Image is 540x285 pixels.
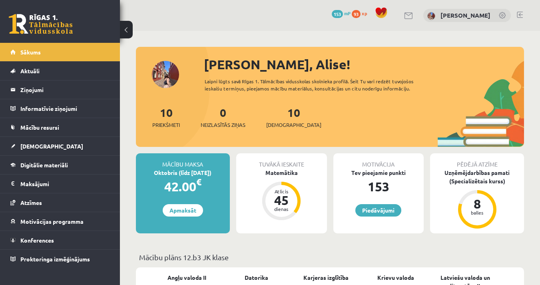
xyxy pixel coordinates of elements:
[236,169,327,221] a: Matemātika Atlicis 45 dienas
[430,169,524,230] a: Uzņēmējdarbības pamati (Specializētais kurss) 8 balles
[427,12,435,20] img: Alise Veženkova
[20,124,59,131] span: Mācību resursi
[10,137,110,155] a: [DEMOGRAPHIC_DATA]
[465,197,489,210] div: 8
[20,67,40,74] span: Aktuāli
[303,273,349,282] a: Karjeras izglītība
[167,273,206,282] a: Angļu valoda II
[139,252,521,263] p: Mācību plāns 12.b3 JK klase
[205,78,438,92] div: Laipni lūgts savā Rīgas 1. Tālmācības vidusskolas skolnieka profilā. Šeit Tu vari redzēt tuvojošo...
[332,10,343,18] span: 153
[440,11,490,19] a: [PERSON_NAME]
[196,176,201,188] span: €
[9,14,73,34] a: Rīgas 1. Tālmācības vidusskola
[20,255,90,263] span: Proktoringa izmēģinājums
[269,207,293,211] div: dienas
[204,55,524,74] div: [PERSON_NAME], Alise!
[245,273,268,282] a: Datorika
[269,189,293,194] div: Atlicis
[152,121,180,129] span: Priekšmeti
[333,169,424,177] div: Tev pieejamie punkti
[344,10,351,16] span: mP
[20,199,42,206] span: Atzīmes
[333,177,424,196] div: 153
[20,175,110,193] legend: Maksājumi
[10,80,110,99] a: Ziņojumi
[266,105,321,129] a: 10[DEMOGRAPHIC_DATA]
[10,62,110,80] a: Aktuāli
[136,153,230,169] div: Mācību maksa
[430,169,524,185] div: Uzņēmējdarbības pamati (Specializētais kurss)
[20,161,68,169] span: Digitālie materiāli
[20,99,110,118] legend: Informatīvie ziņojumi
[10,118,110,136] a: Mācību resursi
[236,169,327,177] div: Matemātika
[10,156,110,174] a: Digitālie materiāli
[465,210,489,215] div: balles
[10,99,110,118] a: Informatīvie ziņojumi
[10,212,110,231] a: Motivācijas programma
[20,237,54,244] span: Konferences
[430,153,524,169] div: Pēdējā atzīme
[10,231,110,249] a: Konferences
[352,10,371,16] a: 93 xp
[10,250,110,268] a: Proktoringa izmēģinājums
[10,43,110,61] a: Sākums
[333,153,424,169] div: Motivācija
[362,10,367,16] span: xp
[163,204,203,217] a: Apmaksāt
[152,105,180,129] a: 10Priekšmeti
[20,142,83,150] span: [DEMOGRAPHIC_DATA]
[352,10,361,18] span: 93
[355,204,401,217] a: Piedāvājumi
[266,121,321,129] span: [DEMOGRAPHIC_DATA]
[20,80,110,99] legend: Ziņojumi
[269,194,293,207] div: 45
[136,169,230,177] div: Oktobris (līdz [DATE])
[10,193,110,212] a: Atzīmes
[20,218,84,225] span: Motivācijas programma
[236,153,327,169] div: Tuvākā ieskaite
[332,10,351,16] a: 153 mP
[201,121,245,129] span: Neizlasītās ziņas
[377,273,414,282] a: Krievu valoda
[201,105,245,129] a: 0Neizlasītās ziņas
[10,175,110,193] a: Maksājumi
[136,177,230,196] div: 42.00
[20,48,41,56] span: Sākums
